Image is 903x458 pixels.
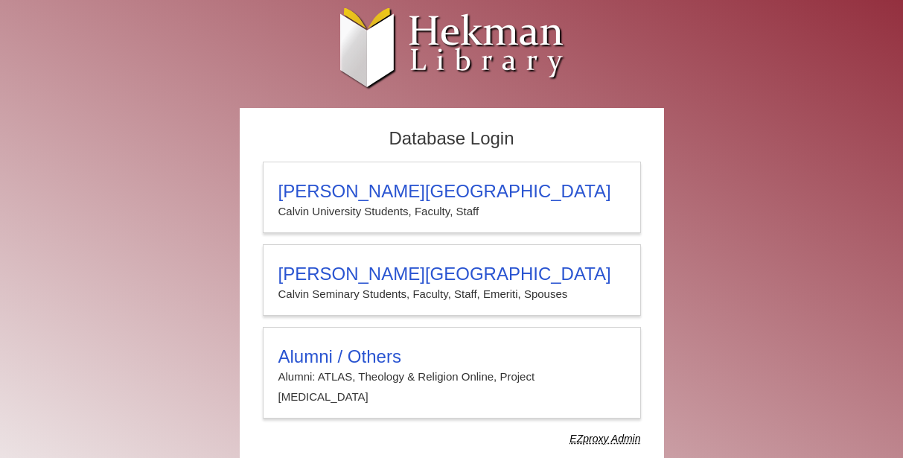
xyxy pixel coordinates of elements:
summary: Alumni / OthersAlumni: ATLAS, Theology & Religion Online, Project [MEDICAL_DATA] [278,346,625,407]
p: Calvin University Students, Faculty, Staff [278,202,625,221]
h3: Alumni / Others [278,346,625,367]
a: [PERSON_NAME][GEOGRAPHIC_DATA]Calvin Seminary Students, Faculty, Staff, Emeriti, Spouses [263,244,641,316]
p: Calvin Seminary Students, Faculty, Staff, Emeriti, Spouses [278,284,625,304]
dfn: Use Alumni login [569,433,640,445]
h3: [PERSON_NAME][GEOGRAPHIC_DATA] [278,264,625,284]
a: [PERSON_NAME][GEOGRAPHIC_DATA]Calvin University Students, Faculty, Staff [263,162,641,233]
h3: [PERSON_NAME][GEOGRAPHIC_DATA] [278,181,625,202]
h2: Database Login [255,124,648,154]
p: Alumni: ATLAS, Theology & Religion Online, Project [MEDICAL_DATA] [278,367,625,407]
